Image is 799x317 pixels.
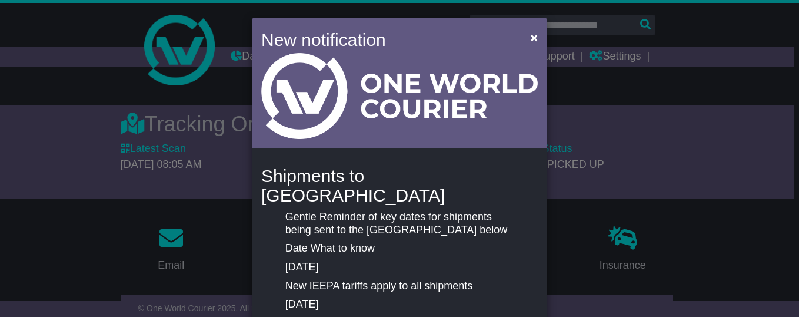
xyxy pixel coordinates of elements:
p: Gentle Reminder of key dates for shipments being sent to the [GEOGRAPHIC_DATA] below [285,211,514,236]
h4: New notification [261,27,514,53]
p: New IEEPA tariffs apply to all shipments [285,280,514,293]
p: Date What to know [285,242,514,255]
p: [DATE] [285,298,514,311]
h4: Shipments to [GEOGRAPHIC_DATA] [261,166,538,205]
span: × [531,31,538,44]
button: Close [525,25,544,49]
p: [DATE] [285,261,514,274]
img: Light [261,53,538,139]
